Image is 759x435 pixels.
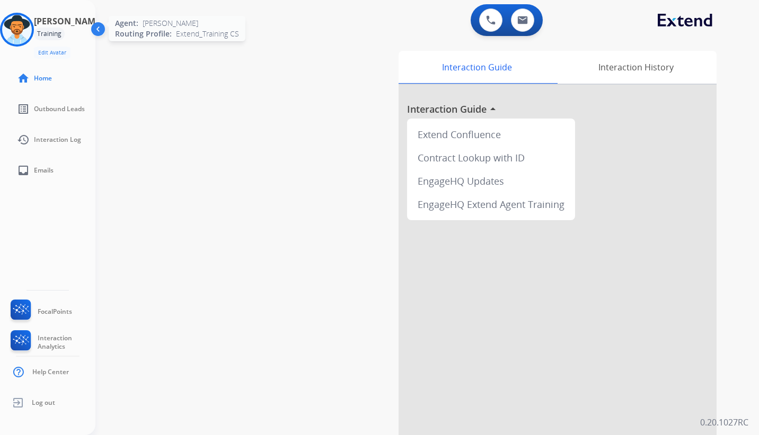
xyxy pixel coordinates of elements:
[34,47,70,59] button: Edit Avatar
[115,18,138,29] span: Agent:
[411,146,571,169] div: Contract Lookup with ID
[17,72,30,85] mat-icon: home
[143,18,198,29] span: [PERSON_NAME]
[38,307,72,316] span: FocalPoints
[8,330,95,355] a: Interaction Analytics
[34,135,81,144] span: Interaction Log
[17,164,30,177] mat-icon: inbox
[17,103,30,115] mat-icon: list_alt
[555,51,717,84] div: Interaction History
[34,15,103,28] h3: [PERSON_NAME]
[115,29,172,39] span: Routing Profile:
[32,398,55,407] span: Log out
[34,28,65,40] div: Training
[8,300,72,324] a: FocalPoints
[411,193,571,216] div: EngageHQ Extend Agent Training
[32,368,69,376] span: Help Center
[34,166,54,175] span: Emails
[700,416,748,429] p: 0.20.1027RC
[17,133,30,146] mat-icon: history
[34,74,52,83] span: Home
[411,169,571,193] div: EngageHQ Updates
[34,105,85,113] span: Outbound Leads
[2,15,32,44] img: avatar
[176,29,239,39] span: Extend_Training CS
[38,334,95,351] span: Interaction Analytics
[399,51,555,84] div: Interaction Guide
[411,123,571,146] div: Extend Confluence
